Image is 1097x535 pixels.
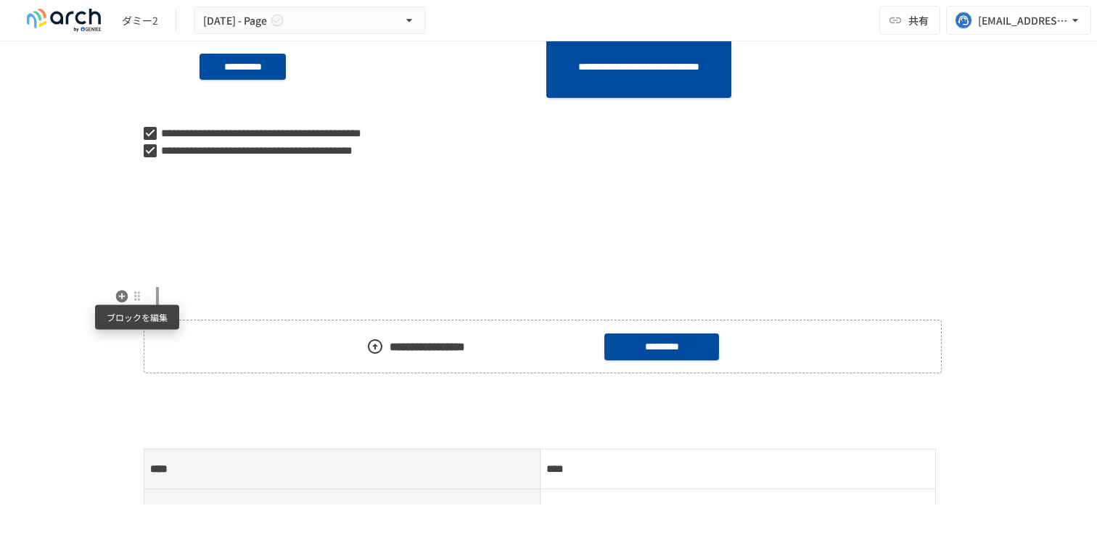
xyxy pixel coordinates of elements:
div: [EMAIL_ADDRESS][DOMAIN_NAME] [978,12,1068,30]
button: [DATE] - Page [194,7,426,35]
div: ブロックを編集 [95,305,179,330]
span: [DATE] - Page [203,12,267,30]
button: 共有 [879,6,940,35]
div: ダミー2 [122,13,158,28]
img: logo-default@2x-9cf2c760.svg [17,9,110,32]
button: [EMAIL_ADDRESS][DOMAIN_NAME] [946,6,1091,35]
div: Typeahead menu [144,165,953,184]
span: 共有 [908,12,929,28]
